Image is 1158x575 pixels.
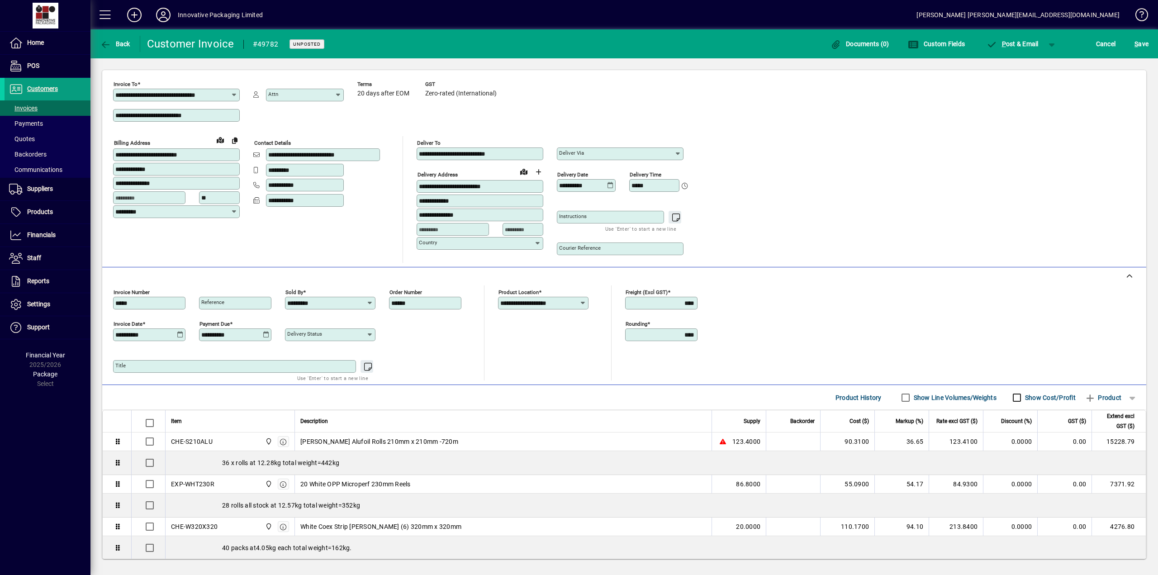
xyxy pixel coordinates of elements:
span: ave [1134,37,1149,51]
mat-label: Reference [201,299,224,305]
td: 94.10 [874,518,929,536]
td: 0.00 [1037,518,1092,536]
td: 0.00 [1037,432,1092,451]
span: 20.0000 [736,522,760,531]
td: 0.0000 [983,475,1037,494]
mat-label: Product location [498,289,539,295]
button: Post & Email [982,36,1043,52]
mat-label: Rounding [626,321,647,327]
td: 55.0900 [820,475,874,494]
td: 54.17 [874,475,929,494]
a: Suppliers [5,178,90,200]
span: Extend excl GST ($) [1097,411,1134,431]
button: Documents (0) [828,36,892,52]
button: Product [1080,390,1126,406]
a: Backorders [5,147,90,162]
mat-label: Title [115,362,126,369]
td: 7371.92 [1092,475,1146,494]
a: Reports [5,270,90,293]
span: Backorder [790,416,815,426]
span: Backorders [9,151,47,158]
a: Support [5,316,90,339]
span: Product History [835,390,882,405]
span: Reports [27,277,49,285]
mat-label: Deliver via [559,150,584,156]
a: Knowledge Base [1129,2,1147,31]
span: Settings [27,300,50,308]
a: Payments [5,116,90,131]
span: 20 days after EOM [357,90,409,97]
a: Home [5,32,90,54]
a: Settings [5,293,90,316]
mat-label: Payment due [199,321,230,327]
app-page-header-button: Back [90,36,140,52]
span: Cancel [1096,37,1116,51]
mat-label: Deliver To [417,140,441,146]
span: Payments [9,120,43,127]
a: Products [5,201,90,223]
span: GST [425,81,497,87]
button: Back [98,36,133,52]
span: Staff [27,254,41,261]
div: 28 rolls all stock at 12.57kg total weight=352kg [166,494,1146,517]
span: [PERSON_NAME] Alufoil Rolls 210mm x 210mm -720m [300,437,458,446]
label: Show Line Volumes/Weights [912,393,997,402]
button: Product History [832,390,885,406]
span: Item [171,416,182,426]
span: S [1134,40,1138,48]
div: Customer Invoice [147,37,234,51]
a: Financials [5,224,90,247]
mat-label: Order number [389,289,422,295]
span: Customers [27,85,58,92]
span: Products [27,208,53,215]
label: Show Cost/Profit [1023,393,1076,402]
span: Back [100,40,130,48]
mat-label: Instructions [559,213,587,219]
span: 123.4000 [732,437,760,446]
span: Custom Fields [908,40,965,48]
span: Zero-rated (International) [425,90,497,97]
div: EXP-WHT230R [171,480,214,489]
mat-label: Delivery status [287,331,322,337]
span: Rate excl GST ($) [936,416,978,426]
a: View on map [213,133,228,147]
span: White Coex Strip [PERSON_NAME] (6) 320mm x 320mm [300,522,461,531]
div: 40 packs at4.05kg each total weight=162kg. [166,536,1146,560]
span: Cost ($) [850,416,869,426]
span: Markup (%) [896,416,923,426]
a: Quotes [5,131,90,147]
mat-label: Delivery date [557,171,588,178]
span: ost & Email [986,40,1039,48]
span: Terms [357,81,412,87]
td: 0.00 [1037,475,1092,494]
mat-label: Courier Reference [559,245,601,251]
a: POS [5,55,90,77]
span: Innovative Packaging [263,437,273,447]
mat-label: Delivery time [630,171,661,178]
a: View on map [517,164,531,179]
span: Quotes [9,135,35,143]
td: 36.65 [874,432,929,451]
span: POS [27,62,39,69]
mat-label: Invoice number [114,289,150,295]
div: 123.4100 [935,437,978,446]
span: GST ($) [1068,416,1086,426]
span: Supply [744,416,760,426]
mat-label: Country [419,239,437,246]
td: 90.3100 [820,432,874,451]
span: Package [33,371,57,378]
button: Copy to Delivery address [228,133,242,147]
div: Innovative Packaging Limited [178,8,263,22]
div: 84.9300 [935,480,978,489]
button: Choose address [531,165,546,179]
span: P [1002,40,1006,48]
span: Invoices [9,105,38,112]
span: Support [27,323,50,331]
mat-label: Freight (excl GST) [626,289,668,295]
div: CHE-W320X320 [171,522,218,531]
button: Profile [149,7,178,23]
span: Financial Year [26,352,65,359]
span: Documents (0) [831,40,889,48]
span: Innovative Packaging [263,479,273,489]
span: 86.8000 [736,480,760,489]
